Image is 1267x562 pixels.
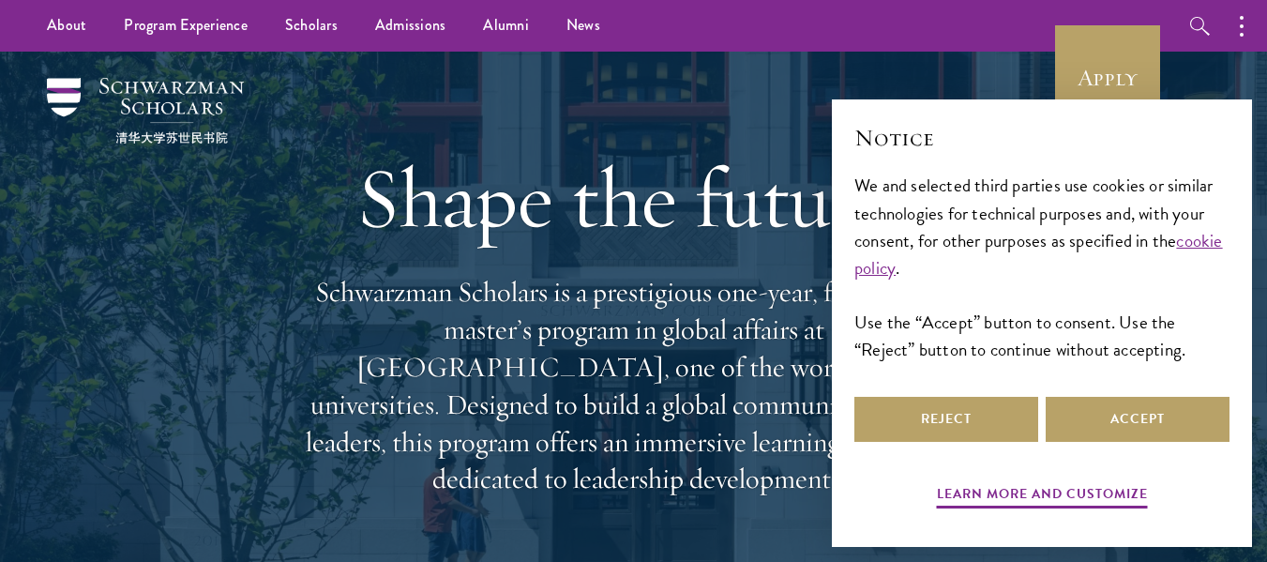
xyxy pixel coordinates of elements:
h2: Notice [854,122,1229,154]
button: Learn more and customize [937,482,1148,511]
div: We and selected third parties use cookies or similar technologies for technical purposes and, wit... [854,172,1229,362]
h1: Shape the future. [296,145,972,251]
p: Schwarzman Scholars is a prestigious one-year, fully funded master’s program in global affairs at... [296,274,972,498]
img: Schwarzman Scholars [47,78,244,144]
a: Apply [1055,25,1160,130]
button: Accept [1046,397,1229,442]
button: Reject [854,397,1038,442]
a: cookie policy [854,227,1223,281]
